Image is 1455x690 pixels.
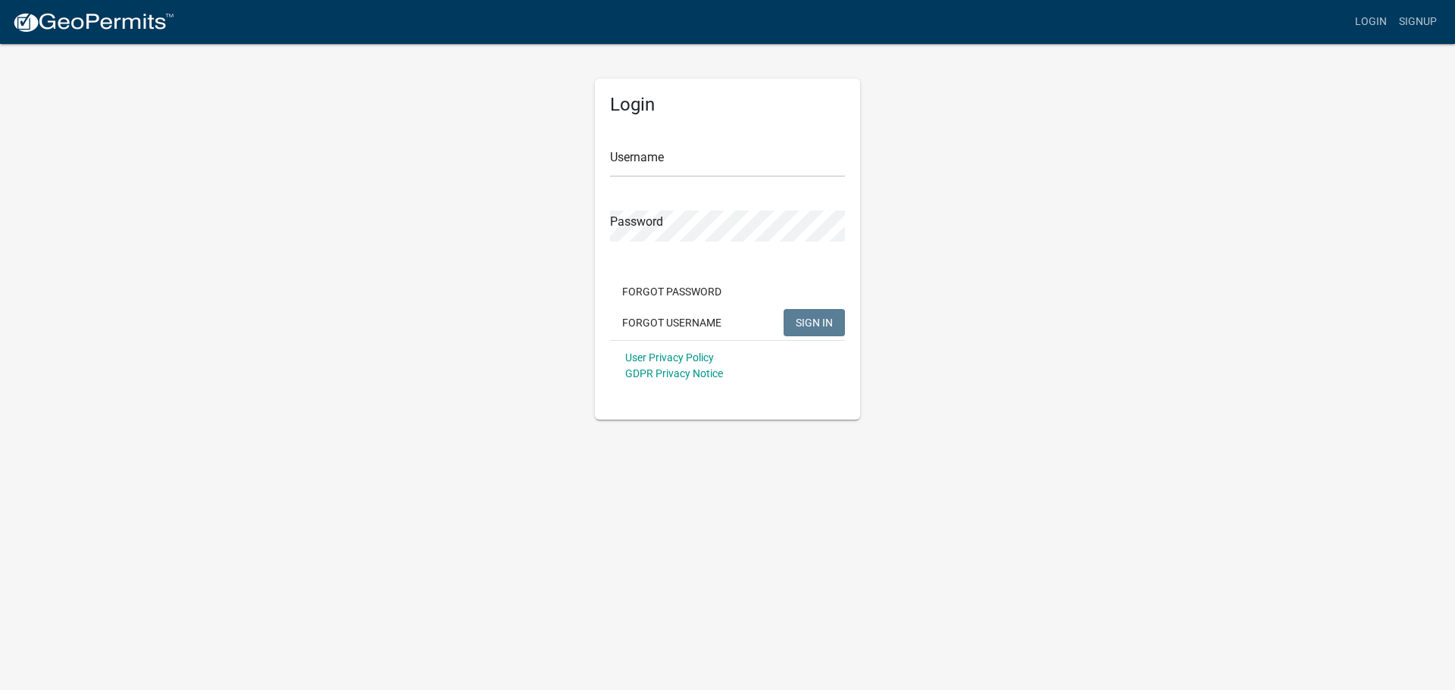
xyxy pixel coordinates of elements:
button: SIGN IN [784,309,845,336]
button: Forgot Username [610,309,734,336]
button: Forgot Password [610,278,734,305]
a: Login [1349,8,1393,36]
span: SIGN IN [796,316,833,328]
h5: Login [610,94,845,116]
a: Signup [1393,8,1443,36]
a: GDPR Privacy Notice [625,367,723,379]
a: User Privacy Policy [625,351,714,364]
